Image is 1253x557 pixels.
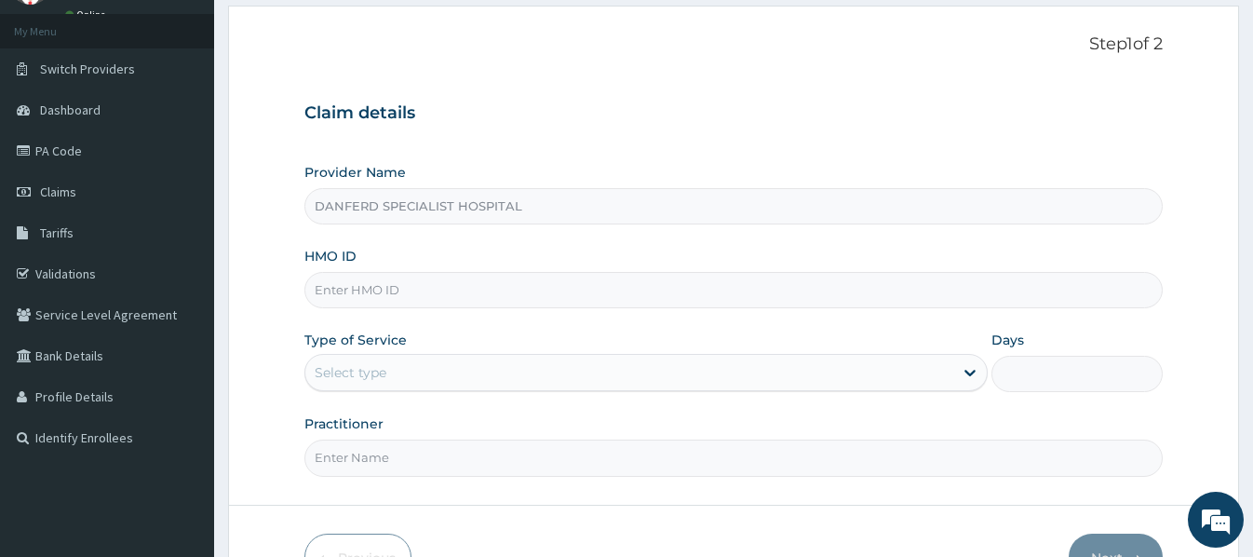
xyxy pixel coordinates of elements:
[304,103,1162,124] h3: Claim details
[991,331,1024,349] label: Days
[304,163,406,182] label: Provider Name
[304,331,407,349] label: Type of Service
[304,34,1162,55] p: Step 1 of 2
[304,272,1162,308] input: Enter HMO ID
[40,102,101,118] span: Dashboard
[40,61,135,77] span: Switch Providers
[304,440,1162,476] input: Enter Name
[304,247,357,265] label: HMO ID
[40,183,76,200] span: Claims
[304,414,384,433] label: Practitioner
[40,224,74,241] span: Tariffs
[65,8,110,21] a: Online
[315,363,386,382] div: Select type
